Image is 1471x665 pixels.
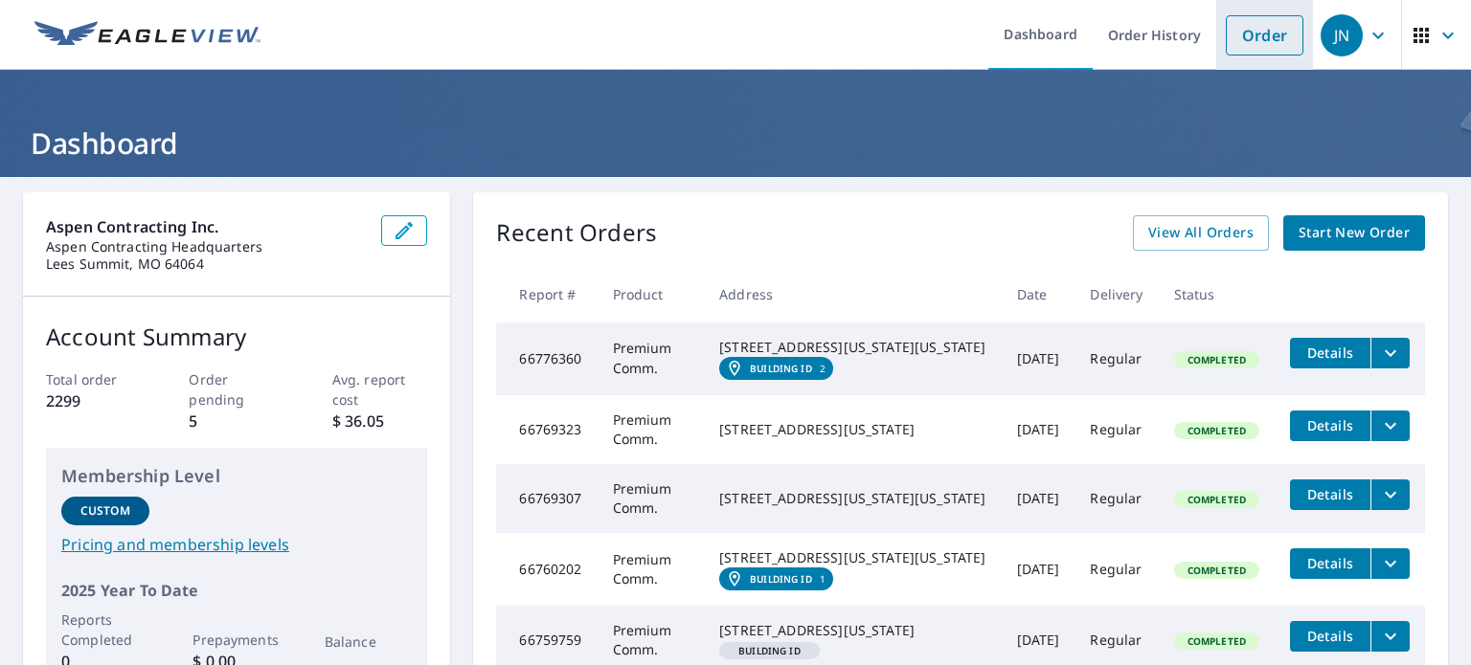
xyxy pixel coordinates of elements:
[1002,464,1075,533] td: [DATE]
[1176,634,1257,648] span: Completed
[496,533,597,606] td: 66760202
[332,410,428,432] p: $ 36.05
[189,410,284,432] p: 5
[719,338,985,357] div: [STREET_ADDRESS][US_STATE][US_STATE]
[738,646,801,655] em: Building ID
[750,573,812,585] em: Building ID
[1290,338,1370,368] button: detailsBtn-66776360
[192,630,281,650] p: Prepayments
[598,533,705,606] td: Premium Comm.
[46,255,366,273] p: Lees Summit, MO 64064
[598,266,705,322] th: Product
[1301,485,1359,503] span: Details
[1370,479,1410,510] button: filesDropdownBtn-66769307
[23,123,1448,163] h1: Dashboard
[1301,627,1359,645] span: Details
[1290,410,1370,441] button: detailsBtn-66769323
[1290,479,1370,510] button: detailsBtn-66769307
[1176,493,1257,506] span: Completed
[1176,564,1257,577] span: Completed
[1321,14,1363,56] div: JN
[332,369,428,410] p: Avg. report cost
[496,266,597,322] th: Report #
[46,389,142,412] p: 2299
[1002,395,1075,464] td: [DATE]
[34,21,260,50] img: EV Logo
[496,395,597,464] td: 66769323
[719,567,833,590] a: Building ID1
[1301,344,1359,362] span: Details
[1075,322,1158,395] td: Regular
[598,395,705,464] td: Premium Comm.
[496,215,657,251] p: Recent Orders
[61,610,149,650] p: Reports Completed
[719,420,985,439] div: [STREET_ADDRESS][US_STATE]
[61,463,412,489] p: Membership Level
[719,489,985,508] div: [STREET_ADDRESS][US_STATE][US_STATE]
[1176,353,1257,366] span: Completed
[1290,548,1370,579] button: detailsBtn-66760202
[704,266,1001,322] th: Address
[750,363,812,374] em: Building ID
[496,322,597,395] td: 66776360
[189,369,284,410] p: Order pending
[1002,533,1075,606] td: [DATE]
[1133,215,1269,251] a: View All Orders
[1002,322,1075,395] td: [DATE]
[1290,621,1370,652] button: detailsBtn-66759759
[1075,533,1158,606] td: Regular
[46,215,366,238] p: Aspen Contracting Inc.
[496,464,597,533] td: 66769307
[61,579,412,602] p: 2025 Year To Date
[1075,464,1158,533] td: Regular
[80,502,130,520] p: Custom
[1148,221,1254,245] span: View All Orders
[325,632,413,652] p: Balance
[1075,266,1158,322] th: Delivery
[1370,548,1410,579] button: filesDropdownBtn-66760202
[46,320,427,354] p: Account Summary
[598,322,705,395] td: Premium Comm.
[1002,266,1075,322] th: Date
[1301,554,1359,572] span: Details
[1226,15,1303,55] a: Order
[719,621,985,640] div: [STREET_ADDRESS][US_STATE]
[46,369,142,389] p: Total order
[1159,266,1275,322] th: Status
[1176,424,1257,437] span: Completed
[1301,416,1359,434] span: Details
[1370,621,1410,652] button: filesDropdownBtn-66759759
[1299,221,1410,245] span: Start New Order
[1283,215,1425,251] a: Start New Order
[1370,338,1410,368] button: filesDropdownBtn-66776360
[1075,395,1158,464] td: Regular
[719,357,833,380] a: Building ID2
[1370,410,1410,441] button: filesDropdownBtn-66769323
[61,533,412,556] a: Pricing and membership levels
[719,548,985,567] div: [STREET_ADDRESS][US_STATE][US_STATE]
[46,238,366,255] p: Aspen Contracting Headquarters
[598,464,705,533] td: Premium Comm.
